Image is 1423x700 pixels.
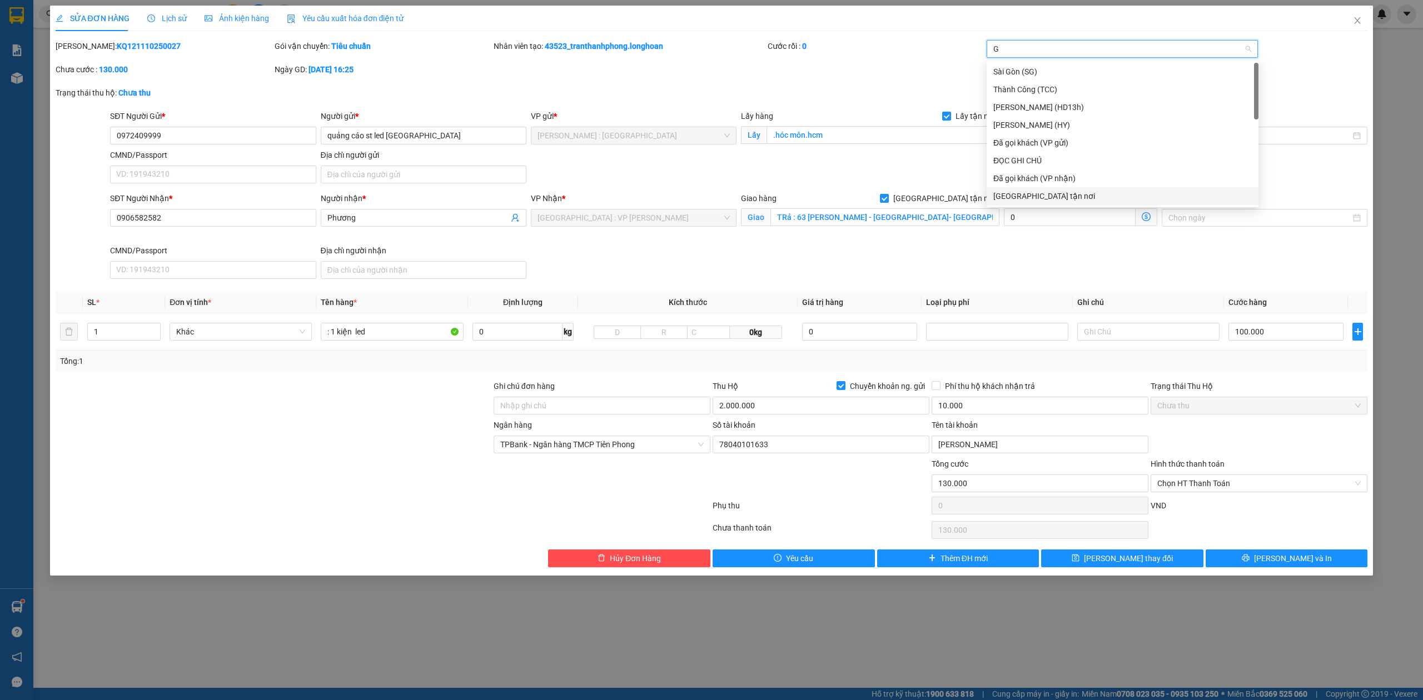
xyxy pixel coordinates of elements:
[1072,554,1079,563] span: save
[110,149,316,161] div: CMND/Passport
[932,436,1148,453] input: Tên tài khoản
[711,499,931,519] div: Phụ thu
[741,126,767,144] span: Lấy
[932,459,968,468] span: Tổng cước
[1157,397,1361,414] span: Chưa thu
[287,14,404,23] span: Yêu cầu xuất hóa đơn điện tử
[713,382,738,391] span: Thu Hộ
[56,14,63,22] span: edit
[321,110,526,122] div: Người gửi
[1157,475,1361,492] span: Chọn HT Thanh Toán
[598,554,605,563] span: delete
[1041,549,1203,567] button: save[PERSON_NAME] thay đổi
[275,40,491,52] div: Gói vận chuyển:
[309,65,354,74] b: [DATE] 16:25
[538,209,730,226] span: Đà Nẵng : VP Thanh Khê
[1168,129,1351,142] input: Ngày lấy
[321,192,526,204] div: Người nhận
[741,194,777,203] span: Giao hàng
[687,326,730,339] input: C
[331,42,371,51] b: Tiêu chuẩn
[993,101,1252,113] div: [PERSON_NAME] (HD13h)
[1151,459,1225,468] label: Hình thức thanh toán
[1168,212,1351,224] input: Ngày giao
[1242,554,1250,563] span: printer
[563,323,574,341] span: kg
[1151,501,1166,510] span: VND
[802,42,807,51] b: 0
[117,42,181,51] b: KQ121110250027
[538,127,730,144] span: Hồ Chí Minh : Kho Quận 12
[97,38,204,58] span: CÔNG TY TNHH CHUYỂN PHÁT NHANH BẢO AN
[877,549,1039,567] button: plusThêm ĐH mới
[1352,323,1363,341] button: plus
[713,549,875,567] button: exclamation-circleYêu cầu
[993,154,1252,167] div: ĐỌC GHI CHÚ
[993,66,1252,78] div: Sài Gòn (SG)
[802,298,843,307] span: Giá trị hàng
[928,554,936,563] span: plus
[1254,552,1332,564] span: [PERSON_NAME] và In
[56,87,327,99] div: Trạng thái thu hộ:
[987,98,1258,116] div: Huy Dương (HD13h)
[768,40,984,52] div: Cước rồi :
[287,14,296,23] img: icon
[531,194,562,203] span: VP Nhận
[993,137,1252,149] div: Đã gọi khách (VP gửi)
[494,421,532,429] label: Ngân hàng
[1353,16,1362,25] span: close
[321,261,526,279] input: Địa chỉ của người nhận
[170,298,211,307] span: Đơn vị tính
[4,67,168,82] span: Mã đơn: KQ121110250026
[494,397,710,414] input: Ghi chú đơn hàng
[770,208,999,226] input: Giao tận nơi
[987,116,1258,134] div: Hoàng Yến (HY)
[713,421,755,429] label: Số tài khoản
[922,292,1073,313] th: Loại phụ phí
[205,14,212,22] span: picture
[205,14,269,23] span: Ảnh kiện hàng
[987,169,1258,187] div: Đã gọi khách (VP nhận)
[110,110,316,122] div: SĐT Người Gửi
[118,88,151,97] b: Chưa thu
[594,326,641,339] input: D
[987,81,1258,98] div: Thành Công (TCC)
[56,63,272,76] div: Chưa cước :
[1084,552,1173,564] span: [PERSON_NAME] thay đổi
[993,172,1252,184] div: Đã gọi khách (VP nhận)
[713,436,929,453] input: Số tài khoản
[1353,327,1362,336] span: plus
[941,380,1039,392] span: Phí thu hộ khách nhận trả
[1228,298,1267,307] span: Cước hàng
[110,244,316,257] div: CMND/Passport
[494,40,765,52] div: Nhân viên tạo:
[993,119,1252,131] div: [PERSON_NAME] (HY)
[987,187,1258,205] div: Giao tận nơi
[321,323,463,341] input: VD: Bàn, Ghế
[774,554,782,563] span: exclamation-circle
[70,22,224,34] span: Ngày in phiếu: 18:00 ngày
[730,326,782,339] span: 0kg
[1342,6,1373,37] button: Close
[321,244,526,257] div: Địa chỉ người nhận
[147,14,155,22] span: clock-circle
[147,14,187,23] span: Lịch sử
[932,421,978,429] label: Tên tài khoản
[321,149,526,161] div: Địa chỉ người gửi
[987,134,1258,152] div: Đã gọi khách (VP gửi)
[1077,323,1220,341] input: Ghi Chú
[275,63,491,76] div: Ngày GD:
[1151,380,1367,392] div: Trạng thái Thu Hộ
[741,208,770,226] span: Giao
[321,298,357,307] span: Tên hàng
[321,166,526,183] input: Địa chỉ của người gửi
[993,190,1252,202] div: [GEOGRAPHIC_DATA] tận nơi
[1004,208,1136,226] input: Cước giao hàng
[711,522,931,541] div: Chưa thanh toán
[31,38,59,47] strong: CSKH:
[531,110,737,122] div: VP gửi
[640,326,688,339] input: R
[1206,549,1368,567] button: printer[PERSON_NAME] và In
[741,112,773,121] span: Lấy hàng
[176,323,305,340] span: Khác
